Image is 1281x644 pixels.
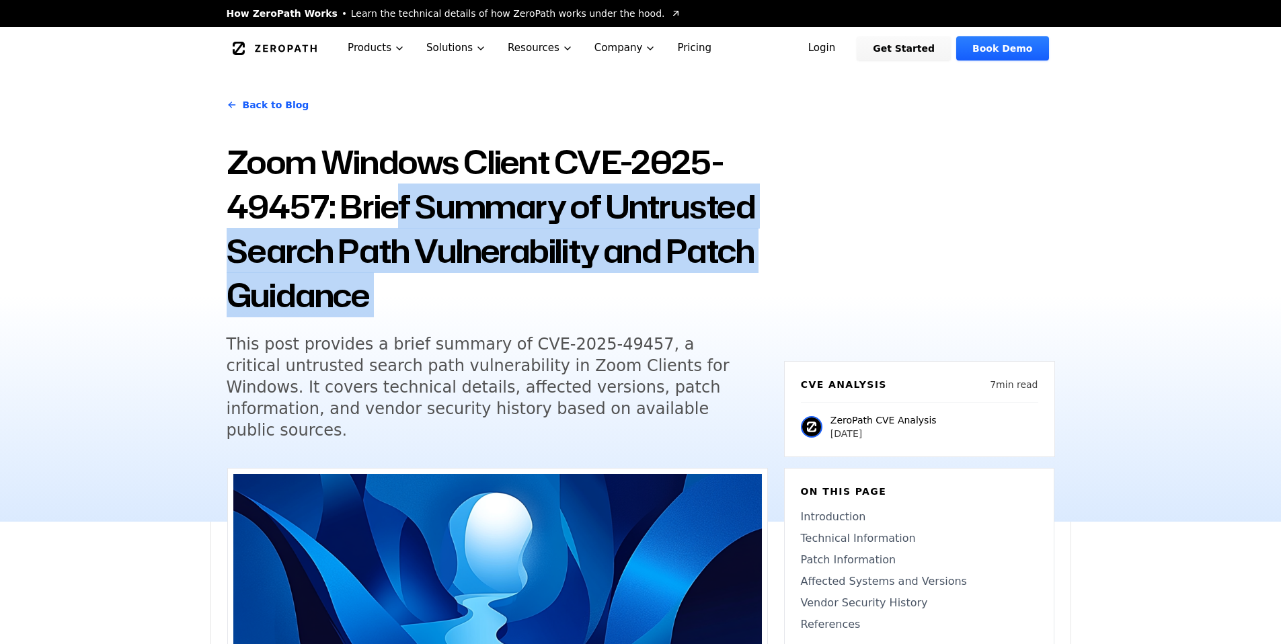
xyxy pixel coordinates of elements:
p: 7 min read [990,378,1038,391]
p: [DATE] [830,427,937,440]
a: Pricing [666,27,722,69]
button: Products [337,27,416,69]
a: How ZeroPath WorksLearn the technical details of how ZeroPath works under the hood. [227,7,681,20]
a: Get Started [857,36,951,61]
h6: On this page [801,485,1038,498]
a: Vendor Security History [801,595,1038,611]
a: Back to Blog [227,86,309,124]
h1: Zoom Windows Client CVE-2025-49457: Brief Summary of Untrusted Search Path Vulnerability and Patc... [227,140,768,317]
span: Learn the technical details of how ZeroPath works under the hood. [351,7,665,20]
a: Technical Information [801,530,1038,547]
a: References [801,616,1038,633]
button: Resources [497,27,584,69]
button: Company [584,27,667,69]
a: Introduction [801,509,1038,525]
span: How ZeroPath Works [227,7,338,20]
h5: This post provides a brief summary of CVE-2025-49457, a critical untrusted search path vulnerabil... [227,333,743,441]
a: Login [792,36,852,61]
p: ZeroPath CVE Analysis [830,413,937,427]
a: Affected Systems and Versions [801,573,1038,590]
h6: CVE Analysis [801,378,887,391]
nav: Global [210,27,1071,69]
a: Book Demo [956,36,1048,61]
button: Solutions [416,27,497,69]
img: ZeroPath CVE Analysis [801,416,822,438]
a: Patch Information [801,552,1038,568]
